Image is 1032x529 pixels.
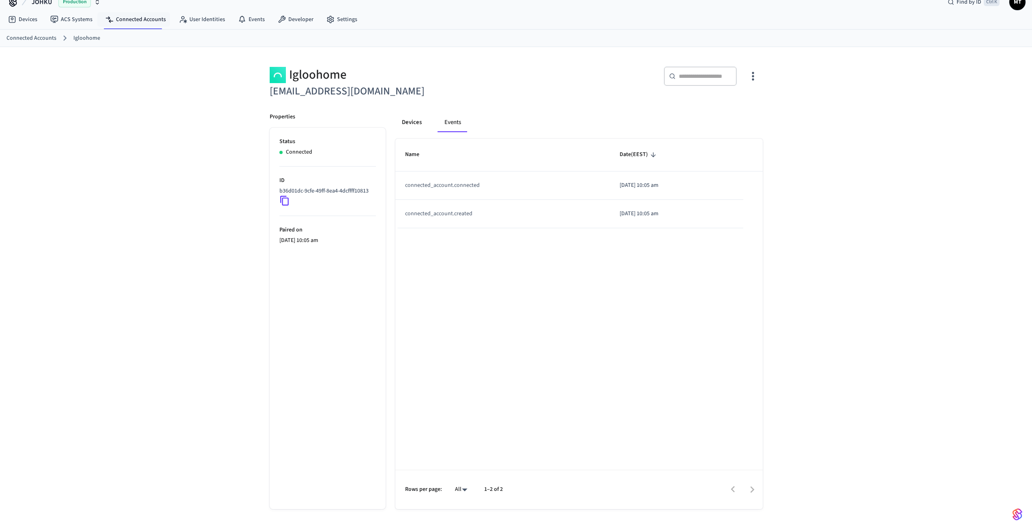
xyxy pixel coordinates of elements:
p: Connected [286,148,312,156]
p: ID [279,176,376,185]
span: Date(EEST) [620,148,659,161]
span: Name [405,148,430,161]
p: b36d01dc-9cfe-49ff-8ea4-4dcffff10813 [279,187,369,195]
p: [DATE] 10:05 am [620,181,734,190]
div: Igloohome [270,66,511,83]
h6: [EMAIL_ADDRESS][DOMAIN_NAME] [270,83,511,100]
button: Devices [395,113,428,132]
a: User Identities [172,12,232,27]
table: sticky table [395,139,763,228]
td: connected_account.created [395,200,610,228]
p: [DATE] 10:05 am [279,236,376,245]
a: Devices [2,12,44,27]
p: Rows per page: [405,485,442,494]
a: Settings [320,12,364,27]
img: igloohome_logo [270,66,286,83]
img: SeamLogoGradient.69752ec5.svg [1013,508,1022,521]
a: ACS Systems [44,12,99,27]
a: Events [232,12,271,27]
button: Events [438,113,468,132]
a: Connected Accounts [99,12,172,27]
p: 1–2 of 2 [484,485,503,494]
div: connected account tabs [395,113,763,132]
a: Connected Accounts [6,34,56,43]
p: Properties [270,113,295,121]
p: [DATE] 10:05 am [620,210,734,218]
div: All [452,484,471,495]
td: connected_account.connected [395,171,610,200]
a: Developer [271,12,320,27]
p: Paired on [279,226,376,234]
p: Status [279,137,376,146]
a: Igloohome [73,34,100,43]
